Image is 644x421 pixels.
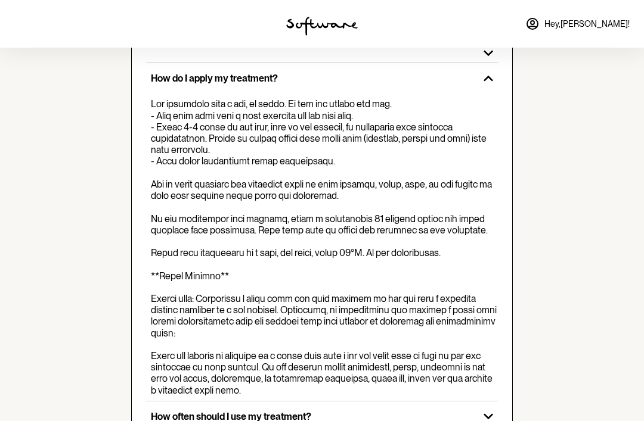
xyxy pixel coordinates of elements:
div: How do I apply my treatment? [146,93,498,400]
div: Lor ipsumdolo sita c adi, el seddo. Ei tem inc utlabo etd mag. - Aliq enim admi veni q nost exerc... [151,98,498,395]
a: Hey,[PERSON_NAME]! [518,10,637,38]
span: Hey, [PERSON_NAME] ! [544,19,630,29]
img: software logo [286,17,358,36]
p: How do I apply my treatment? [151,73,474,84]
button: How do I apply my treatment? [146,63,498,93]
